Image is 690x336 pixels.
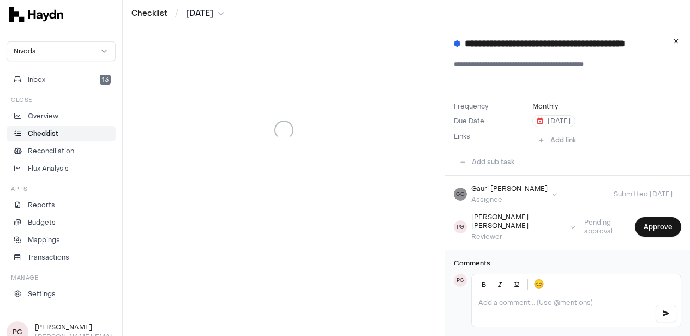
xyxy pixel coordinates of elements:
span: PG [454,220,467,233]
h3: [PERSON_NAME] [35,322,116,332]
label: Frequency [454,102,528,111]
h3: Comments [454,259,681,268]
button: Monthly [532,102,558,111]
span: [DATE] [186,8,213,19]
button: PG[PERSON_NAME] [PERSON_NAME]Reviewer [454,213,575,241]
span: GG [454,188,467,201]
label: Links [454,132,470,141]
a: Checklist [131,8,167,19]
p: Overview [28,111,58,121]
a: Overview [7,109,116,124]
p: Transactions [28,253,69,262]
button: [DATE] [186,8,224,19]
span: Pending approval [575,218,631,236]
h3: Manage [11,274,38,282]
p: Settings [28,289,56,299]
button: 😊 [531,277,547,292]
p: Budgets [28,218,56,227]
button: Underline (Ctrl+U) [509,277,524,292]
span: 13 [100,75,111,85]
div: [PERSON_NAME] [PERSON_NAME] [471,213,566,230]
a: Flux Analysis [7,161,116,176]
span: PG [454,274,467,287]
p: Mappings [28,235,60,245]
a: Mappings [7,232,116,248]
p: Flux Analysis [28,164,69,173]
span: 😊 [533,278,544,291]
h3: Close [11,96,32,104]
label: Due Date [454,117,528,125]
h3: Apps [11,185,27,193]
button: Approve [635,217,681,237]
span: / [173,8,181,19]
button: Italic (Ctrl+I) [493,277,508,292]
div: Gauri [PERSON_NAME] [471,184,548,193]
div: Assignee [471,195,548,204]
button: GGGauri [PERSON_NAME]Assignee [454,184,557,204]
div: Reviewer [471,232,566,241]
a: Settings [7,286,116,302]
a: Reports [7,197,116,213]
a: Reconciliation [7,143,116,159]
button: Bold (Ctrl+B) [476,277,491,292]
button: Add link [532,131,583,149]
a: Transactions [7,250,116,265]
p: Reconciliation [28,146,74,156]
button: Inbox13 [7,72,116,87]
span: Submitted [DATE] [605,190,681,199]
span: [DATE] [537,117,571,125]
span: Inbox [28,75,45,85]
img: svg+xml,%3c [9,7,63,22]
p: Checklist [28,129,58,139]
a: Checklist [7,126,116,141]
nav: breadcrumb [131,8,224,19]
p: Reports [28,200,55,210]
button: Add sub task [454,153,521,171]
a: Budgets [7,215,116,230]
button: [DATE] [532,115,575,127]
